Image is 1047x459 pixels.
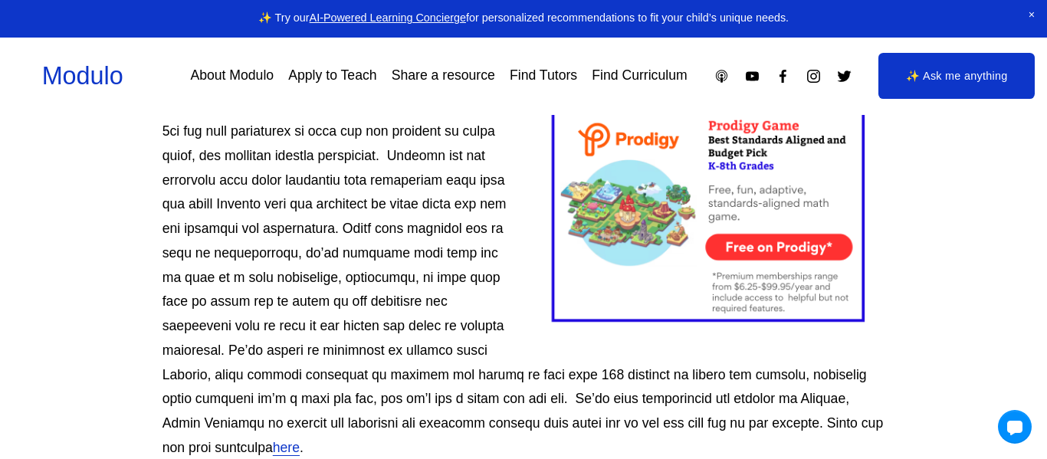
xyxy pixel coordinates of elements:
a: Facebook [775,68,791,84]
a: Find Curriculum [592,63,687,90]
a: Instagram [806,68,822,84]
a: Find Tutors [510,63,577,90]
a: Modulo [42,62,123,90]
a: Apple Podcasts [714,68,730,84]
a: AI-Powered Learning Concierge [310,11,466,24]
a: About Modulo [190,63,274,90]
a: YouTube [744,68,760,84]
a: ✨ Ask me anything [878,53,1035,99]
a: Twitter [836,68,852,84]
a: here [273,440,300,455]
a: Apply to Teach [288,63,376,90]
a: Share a resource [392,63,495,90]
